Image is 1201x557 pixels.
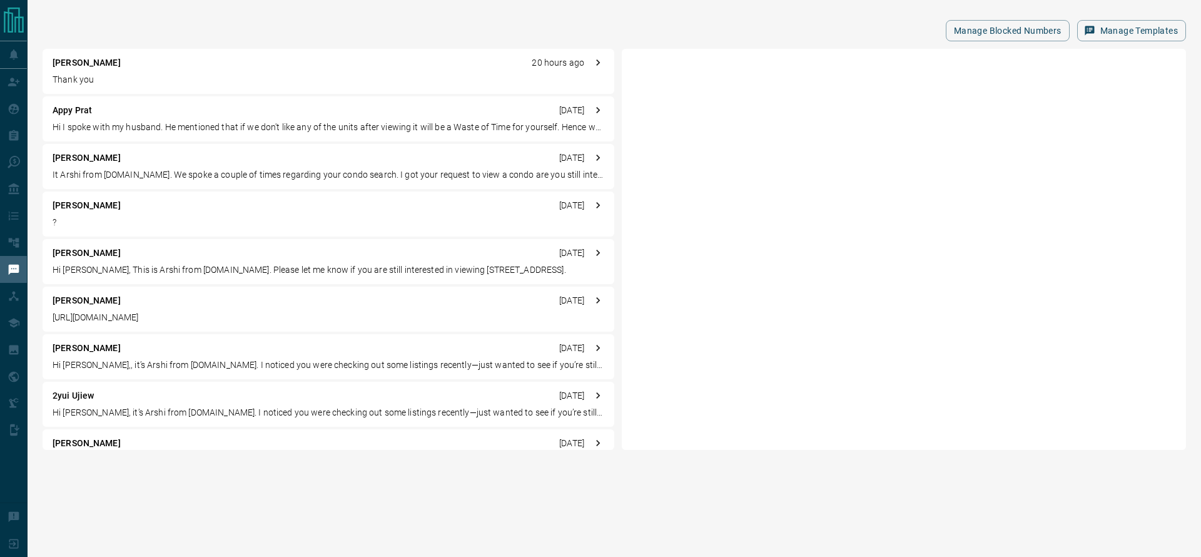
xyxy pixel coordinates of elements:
p: [PERSON_NAME] [53,247,121,260]
p: [DATE] [559,389,584,402]
p: Thank you [53,73,604,86]
p: [PERSON_NAME] [53,199,121,212]
p: 2yui Ujiew [53,389,94,402]
button: Manage Templates [1077,20,1186,41]
p: [DATE] [559,247,584,260]
p: ? [53,216,604,229]
p: Hi [PERSON_NAME], it’s Arshi from [DOMAIN_NAME]. I noticed you were checking out some listings re... [53,406,604,419]
p: [DATE] [559,294,584,307]
p: [URL][DOMAIN_NAME] [53,311,604,324]
p: It Arshi from [DOMAIN_NAME]. We spoke a couple of times regarding your condo search. I got your r... [53,168,604,181]
p: [DATE] [559,104,584,117]
p: [DATE] [559,437,584,450]
p: Hi I spoke with my husband. He mentioned that if we don't like any of the units after viewing it ... [53,121,604,134]
p: [PERSON_NAME] [53,437,121,450]
p: [DATE] [559,199,584,212]
p: [DATE] [559,151,584,165]
p: [PERSON_NAME] [53,56,121,69]
p: [PERSON_NAME] [53,342,121,355]
p: Hi [PERSON_NAME], This is Arshi from [DOMAIN_NAME]. Please let me know if you are still intereste... [53,263,604,277]
p: 20 hours ago [532,56,584,69]
p: [PERSON_NAME] [53,151,121,165]
p: [DATE] [559,342,584,355]
button: Manage Blocked Numbers [946,20,1070,41]
p: Hi [PERSON_NAME],, it’s Arshi from [DOMAIN_NAME]. I noticed you were checking out some listings r... [53,359,604,372]
p: Appy Prat [53,104,92,117]
p: [PERSON_NAME] [53,294,121,307]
